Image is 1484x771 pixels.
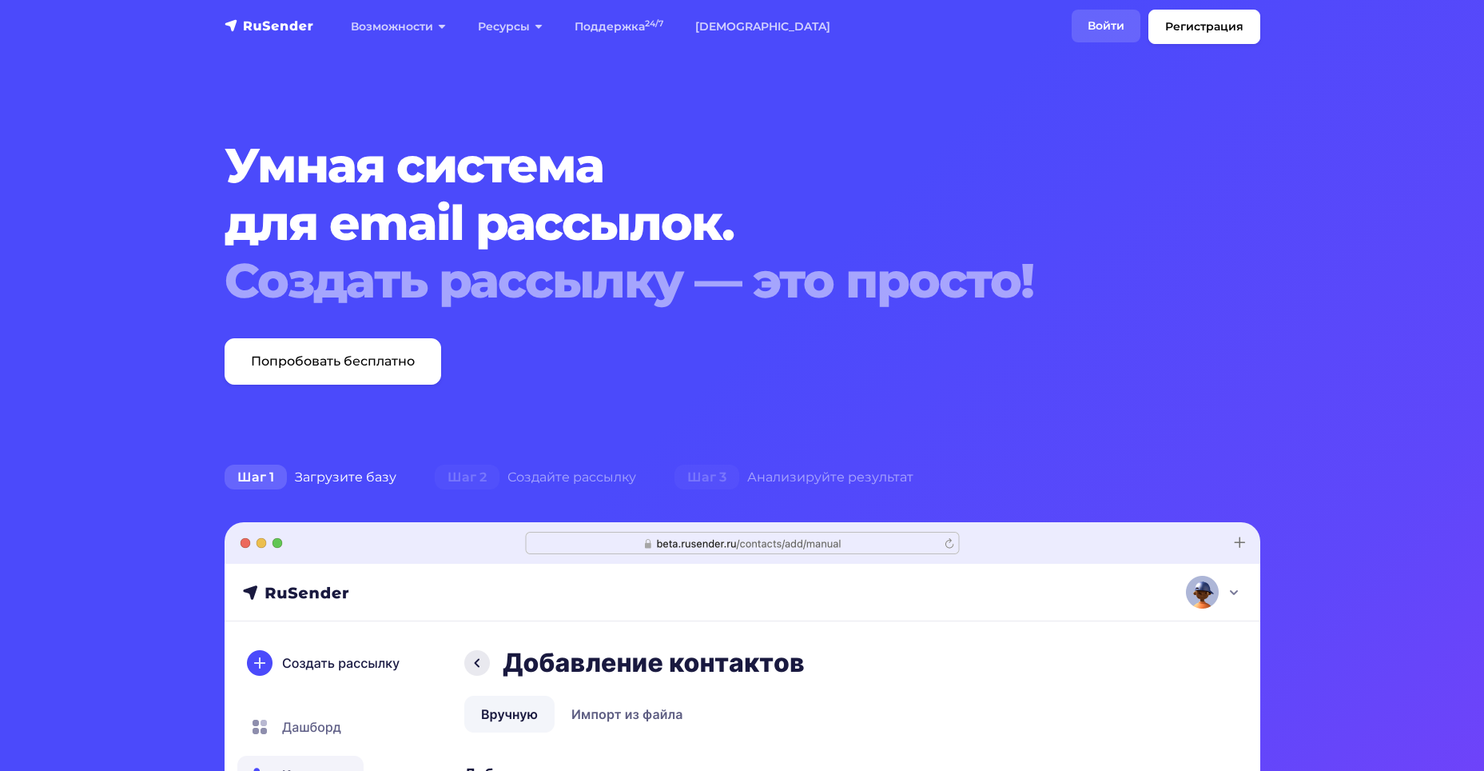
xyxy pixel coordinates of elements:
[655,461,933,493] div: Анализируйте результат
[679,10,846,43] a: [DEMOGRAPHIC_DATA]
[335,10,462,43] a: Возможности
[416,461,655,493] div: Создайте рассылку
[205,461,416,493] div: Загрузите базу
[225,252,1172,310] div: Создать рассылку — это просто!
[559,10,679,43] a: Поддержка24/7
[435,465,499,490] span: Шаг 2
[225,137,1172,310] h1: Умная система для email рассылок.
[462,10,559,43] a: Ресурсы
[1148,10,1260,44] a: Регистрация
[674,465,739,490] span: Шаг 3
[225,338,441,385] a: Попробовать бесплатно
[645,18,663,29] sup: 24/7
[1072,10,1140,42] a: Войти
[225,18,314,34] img: RuSender
[225,465,287,490] span: Шаг 1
